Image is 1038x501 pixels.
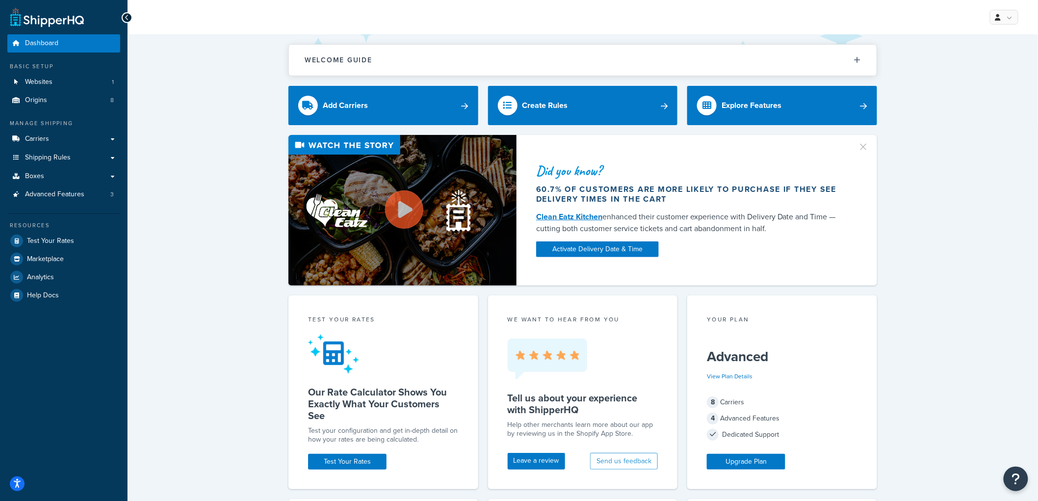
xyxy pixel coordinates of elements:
li: Advanced Features [7,185,120,204]
p: Help other merchants learn more about our app by reviewing us in the Shopify App Store. [508,421,658,438]
span: Websites [25,78,52,86]
div: Explore Features [722,99,781,112]
span: Test Your Rates [27,237,74,245]
a: Marketplace [7,250,120,268]
span: 1 [112,78,114,86]
a: Clean Eatz Kitchen [536,211,602,222]
a: Test Your Rates [308,454,387,470]
div: Test your configuration and get in-depth detail on how your rates are being calculated. [308,426,459,444]
span: Help Docs [27,291,59,300]
a: Test Your Rates [7,232,120,250]
a: Advanced Features3 [7,185,120,204]
span: Marketplace [27,255,64,264]
span: Shipping Rules [25,154,71,162]
a: Upgrade Plan [707,454,785,470]
div: Dedicated Support [707,428,857,442]
a: Analytics [7,268,120,286]
div: Carriers [707,396,857,409]
button: Send us feedback [590,453,658,470]
a: Dashboard [7,34,120,53]
a: Shipping Rules [7,149,120,167]
div: Create Rules [522,99,568,112]
div: 60.7% of customers are more likely to purchase if they see delivery times in the cart [536,185,846,204]
a: View Plan Details [707,372,753,381]
a: Boxes [7,167,120,185]
span: Boxes [25,172,44,181]
a: Leave a review [508,453,565,470]
span: Origins [25,96,47,105]
div: Your Plan [707,315,857,326]
span: Advanced Features [25,190,84,199]
a: Origins8 [7,91,120,109]
div: Resources [7,221,120,230]
div: enhanced their customer experience with Delivery Date and Time — cutting both customer service ti... [536,211,846,235]
span: Analytics [27,273,54,282]
span: 8 [110,96,114,105]
a: Websites1 [7,73,120,91]
div: Basic Setup [7,62,120,71]
h5: Advanced [707,349,857,365]
span: Dashboard [25,39,58,48]
div: Add Carriers [323,99,368,112]
img: Video thumbnail [288,135,517,286]
div: Test your rates [308,315,459,326]
h5: Tell us about your experience with ShipperHQ [508,392,658,416]
button: Welcome Guide [289,45,877,76]
a: Add Carriers [288,86,478,125]
a: Carriers [7,130,120,148]
span: Carriers [25,135,49,143]
div: Did you know? [536,164,846,178]
a: Help Docs [7,287,120,304]
div: Manage Shipping [7,119,120,128]
a: Explore Features [687,86,877,125]
span: 3 [110,190,114,199]
a: Activate Delivery Date & Time [536,241,659,257]
span: 4 [707,413,719,424]
span: 8 [707,396,719,408]
h5: Our Rate Calculator Shows You Exactly What Your Customers See [308,386,459,422]
button: Open Resource Center [1004,467,1028,491]
p: we want to hear from you [508,315,658,324]
a: Create Rules [488,86,678,125]
li: Websites [7,73,120,91]
div: Advanced Features [707,412,857,425]
h2: Welcome Guide [305,56,372,64]
li: Origins [7,91,120,109]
